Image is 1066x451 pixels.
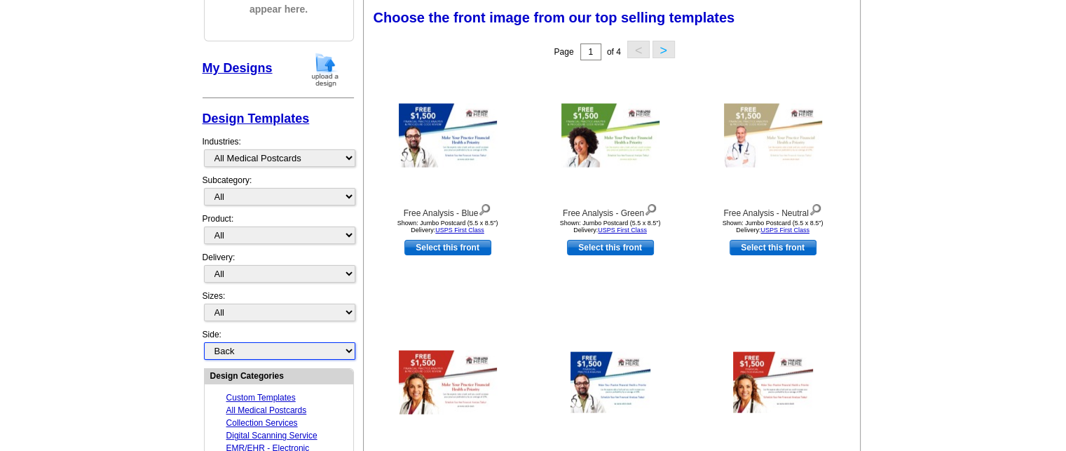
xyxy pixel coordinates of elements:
a: USPS First Class [598,227,647,234]
iframe: LiveChat chat widget [786,125,1066,451]
a: use this design [730,240,816,255]
div: Sizes: [203,290,354,328]
a: All Medical Postcards [226,405,307,415]
img: Free Analysis - Blue [399,103,497,167]
img: view design details [478,201,491,216]
a: USPS First Class [435,227,484,234]
a: Design Templates [203,112,310,126]
img: Free Analysis - Neutral [724,103,822,167]
div: Shown: Jumbo Postcard (5.5 x 8.5") Delivery: [696,220,850,234]
div: Design Categories [205,369,353,382]
div: Delivery: [203,251,354,290]
img: Free Analysis - Blue [570,351,650,412]
img: Free Analysis - Green [561,103,660,167]
div: Subcategory: [203,174,354,213]
div: Free Analysis - Blue [371,201,525,220]
img: view design details [644,201,657,216]
img: Free Analysis - Red [733,351,813,412]
span: Choose the front image from our top selling templates [374,10,735,25]
a: use this design [567,240,654,255]
div: Free Analysis - Green [533,201,688,220]
a: Digital Scanning Service [226,431,317,440]
a: USPS First Class [760,227,809,234]
span: of 4 [607,47,621,57]
span: Page [554,47,573,57]
button: > [652,41,675,58]
a: Custom Templates [226,393,296,403]
button: < [627,41,650,58]
img: Free Analysis - Red [399,350,497,414]
a: use this design [404,240,491,255]
a: My Designs [203,61,273,75]
div: Industries: [203,128,354,174]
div: Free Analysis - Neutral [696,201,850,220]
div: Side: [203,328,354,361]
div: Product: [203,213,354,251]
div: Shown: Jumbo Postcard (5.5 x 8.5") Delivery: [371,220,525,234]
img: upload-design [307,52,343,88]
div: Shown: Jumbo Postcard (5.5 x 8.5") Delivery: [533,220,688,234]
a: Collection Services [226,418,298,428]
